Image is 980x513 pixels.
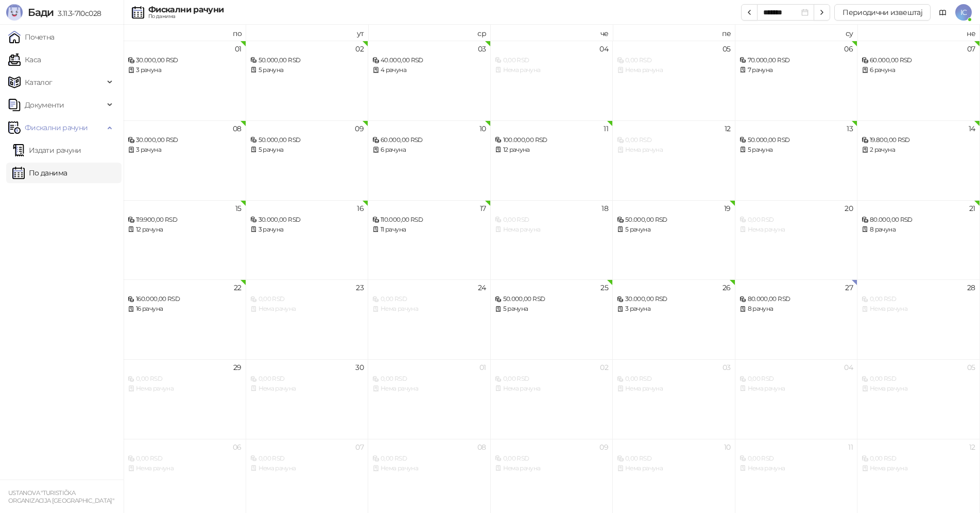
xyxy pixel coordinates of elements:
div: 23 [356,284,364,291]
div: 05 [967,364,975,371]
div: 4 рачуна [372,65,486,75]
td: 2025-10-02 [491,359,613,439]
div: 6 рачуна [862,65,975,75]
div: 07 [355,444,364,451]
td: 2025-09-06 [735,41,858,120]
div: 50.000,00 RSD [740,135,853,145]
div: 16 [357,205,364,212]
td: 2025-09-13 [735,120,858,200]
span: Бади [28,6,54,19]
div: 06 [844,45,853,52]
div: 3 рачуна [250,225,364,235]
div: 0,00 RSD [495,56,609,65]
td: 2025-09-10 [368,120,491,200]
img: Logo [6,4,23,21]
div: Нема рачуна [862,384,975,394]
div: 7 рачуна [740,65,853,75]
th: не [857,25,980,41]
div: 2 рачуна [862,145,975,155]
td: 2025-09-16 [246,200,369,280]
div: 0,00 RSD [250,374,364,384]
td: 2025-09-14 [857,120,980,200]
div: 5 рачуна [617,225,731,235]
td: 2025-09-28 [857,279,980,359]
div: 119.900,00 RSD [128,215,242,225]
div: 11 [604,125,608,132]
div: 15 [235,205,242,212]
div: 0,00 RSD [372,294,486,304]
div: 07 [967,45,975,52]
div: Нема рачуна [740,384,853,394]
div: 60.000,00 RSD [862,56,975,65]
td: 2025-09-05 [613,41,735,120]
div: 17 [480,205,486,212]
div: 0,00 RSD [740,215,853,225]
div: 09 [599,444,608,451]
div: Нема рачуна [862,304,975,314]
td: 2025-09-12 [613,120,735,200]
div: Нема рачуна [617,464,731,473]
div: Фискални рачуни [148,6,223,14]
div: 8 рачуна [862,225,975,235]
span: 3.11.3-710c028 [54,9,101,18]
div: По данима [148,14,223,19]
div: 0,00 RSD [617,454,731,464]
div: Нема рачуна [128,384,242,394]
th: ут [246,25,369,41]
div: 0,00 RSD [740,374,853,384]
div: 70.000,00 RSD [740,56,853,65]
div: 21 [969,205,975,212]
div: 06 [233,444,242,451]
div: 22 [234,284,242,291]
td: 2025-10-01 [368,359,491,439]
div: 5 рачуна [495,304,609,314]
div: 50.000,00 RSD [617,215,731,225]
div: 19 [724,205,731,212]
td: 2025-09-04 [491,41,613,120]
div: 30.000,00 RSD [617,294,731,304]
div: Нема рачуна [128,464,242,473]
div: 100.000,00 RSD [495,135,609,145]
small: USTANOVA "TURISTIČKA ORGANIZACIJA [GEOGRAPHIC_DATA]" [8,489,114,504]
div: 30.000,00 RSD [128,135,242,145]
td: 2025-09-22 [124,279,246,359]
div: 04 [599,45,608,52]
div: Нема рачуна [740,225,853,235]
td: 2025-09-11 [491,120,613,200]
div: Нема рачуна [617,145,731,155]
div: Нема рачуна [495,65,609,75]
div: 0,00 RSD [372,374,486,384]
div: Нема рачуна [495,225,609,235]
div: 13 [847,125,853,132]
div: Нема рачуна [372,384,486,394]
div: 0,00 RSD [495,215,609,225]
div: 3 рачуна [128,65,242,75]
div: 0,00 RSD [250,294,364,304]
div: 16 рачуна [128,304,242,314]
div: 80.000,00 RSD [862,215,975,225]
div: Нема рачуна [250,384,364,394]
div: 02 [600,364,608,371]
td: 2025-09-02 [246,41,369,120]
td: 2025-09-03 [368,41,491,120]
div: 160.000,00 RSD [128,294,242,304]
td: 2025-09-27 [735,279,858,359]
div: 11 [848,444,853,451]
div: 05 [723,45,731,52]
div: Нема рачуна [740,464,853,473]
div: 20 [845,205,853,212]
td: 2025-09-07 [857,41,980,120]
div: 12 [969,444,975,451]
div: 30.000,00 RSD [128,56,242,65]
th: че [491,25,613,41]
span: Фискални рачуни [25,117,88,138]
div: 6 рачуна [372,145,486,155]
div: 03 [723,364,731,371]
div: 0,00 RSD [128,454,242,464]
div: Нема рачуна [862,464,975,473]
div: 0,00 RSD [862,454,975,464]
div: 14 [969,125,975,132]
a: По данима [12,163,67,183]
div: 02 [355,45,364,52]
th: по [124,25,246,41]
